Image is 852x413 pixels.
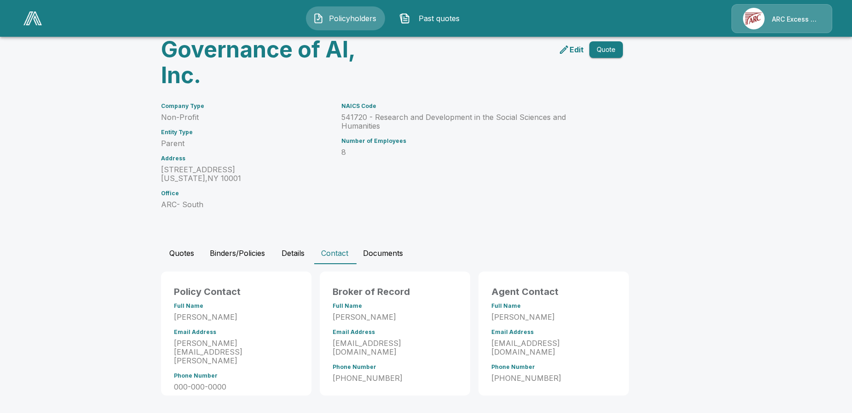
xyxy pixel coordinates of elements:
[174,303,299,309] h6: Full Name
[341,138,601,144] h6: Number of Employees
[491,329,616,335] h6: Email Address
[328,13,378,24] span: Policyholders
[174,383,299,391] p: 000-000-0000
[161,103,330,109] h6: Company Type
[314,242,356,264] button: Contact
[333,284,457,299] h6: Broker of Record
[306,6,385,30] button: Policyholders IconPolicyholders
[333,303,457,309] h6: Full Name
[491,364,616,370] h6: Phone Number
[161,139,330,148] p: Parent
[161,11,388,88] h3: Centre for Governance of AI, Inc.
[589,41,623,58] button: Quote
[174,373,299,379] h6: Phone Number
[341,103,601,109] h6: NAICS Code
[23,11,42,25] img: AA Logo
[399,13,410,24] img: Past quotes Icon
[161,165,330,183] p: [STREET_ADDRESS] [US_STATE] , NY 10001
[161,113,330,122] p: Non-Profit
[333,313,457,322] p: [PERSON_NAME]
[731,4,832,33] a: Agency IconARC Excess & Surplus
[161,155,330,162] h6: Address
[341,113,601,130] p: 541720 - Research and Development in the Social Sciences and Humanities
[161,129,330,136] h6: Entity Type
[174,339,299,365] p: [PERSON_NAME][EMAIL_ADDRESS][PERSON_NAME]
[333,374,457,383] p: [PHONE_NUMBER]
[491,284,616,299] h6: Agent Contact
[161,242,202,264] button: Quotes
[491,313,616,322] p: [PERSON_NAME]
[161,242,691,264] div: policyholder tabs
[174,284,299,299] h6: Policy Contact
[491,339,616,356] p: [EMAIL_ADDRESS][DOMAIN_NAME]
[414,13,465,24] span: Past quotes
[333,364,457,370] h6: Phone Number
[174,313,299,322] p: [PERSON_NAME]
[570,44,584,55] p: Edit
[341,148,601,157] p: 8
[356,242,410,264] button: Documents
[491,374,616,383] p: [PHONE_NUMBER]
[743,8,765,29] img: Agency Icon
[202,242,272,264] button: Binders/Policies
[161,190,330,197] h6: Office
[313,13,324,24] img: Policyholders Icon
[161,200,330,209] p: ARC- South
[557,42,586,57] a: edit
[174,329,299,335] h6: Email Address
[392,6,472,30] button: Past quotes IconPast quotes
[333,339,457,356] p: [EMAIL_ADDRESS][DOMAIN_NAME]
[333,329,457,335] h6: Email Address
[272,242,314,264] button: Details
[491,303,616,309] h6: Full Name
[772,15,821,24] p: ARC Excess & Surplus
